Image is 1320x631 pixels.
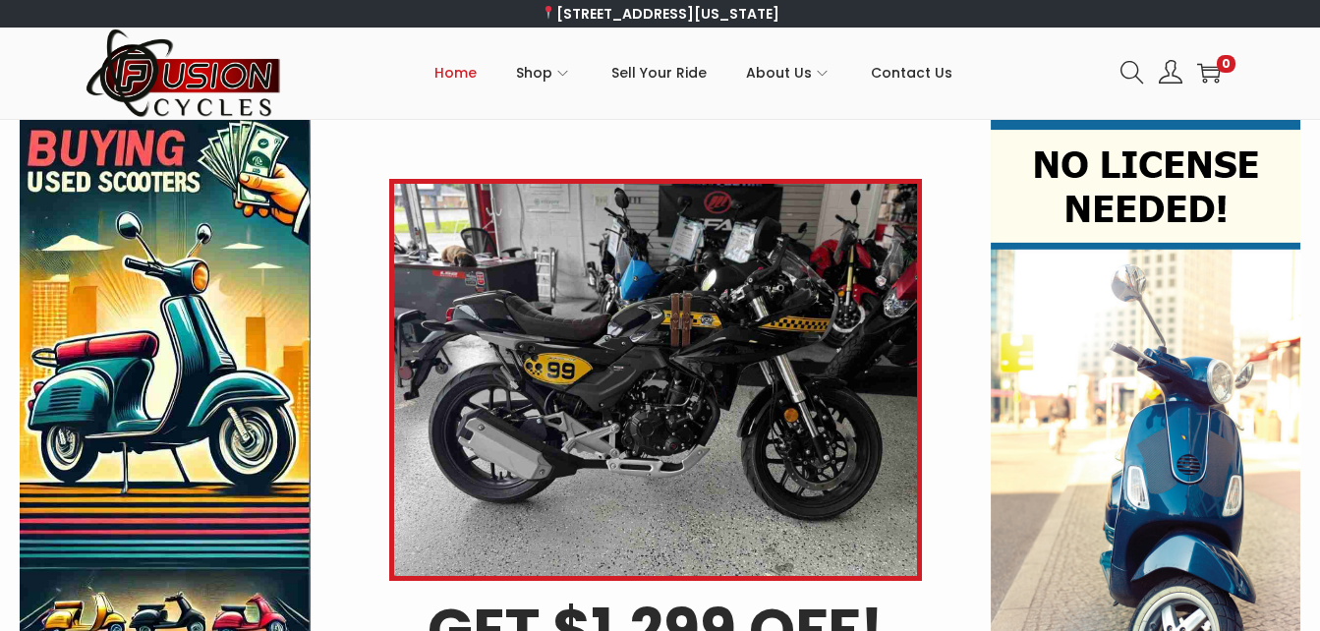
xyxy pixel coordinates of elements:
span: Shop [516,48,552,97]
span: Contact Us [871,48,952,97]
nav: Primary navigation [282,29,1106,117]
a: Sell Your Ride [611,29,707,117]
a: Home [434,29,477,117]
a: 0 [1197,61,1221,85]
span: Sell Your Ride [611,48,707,97]
img: 📍 [542,6,555,20]
span: About Us [746,48,812,97]
a: Contact Us [871,29,952,117]
img: Woostify retina logo [86,28,282,119]
a: [STREET_ADDRESS][US_STATE] [541,4,779,24]
a: Shop [516,29,572,117]
span: Home [434,48,477,97]
a: About Us [746,29,832,117]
